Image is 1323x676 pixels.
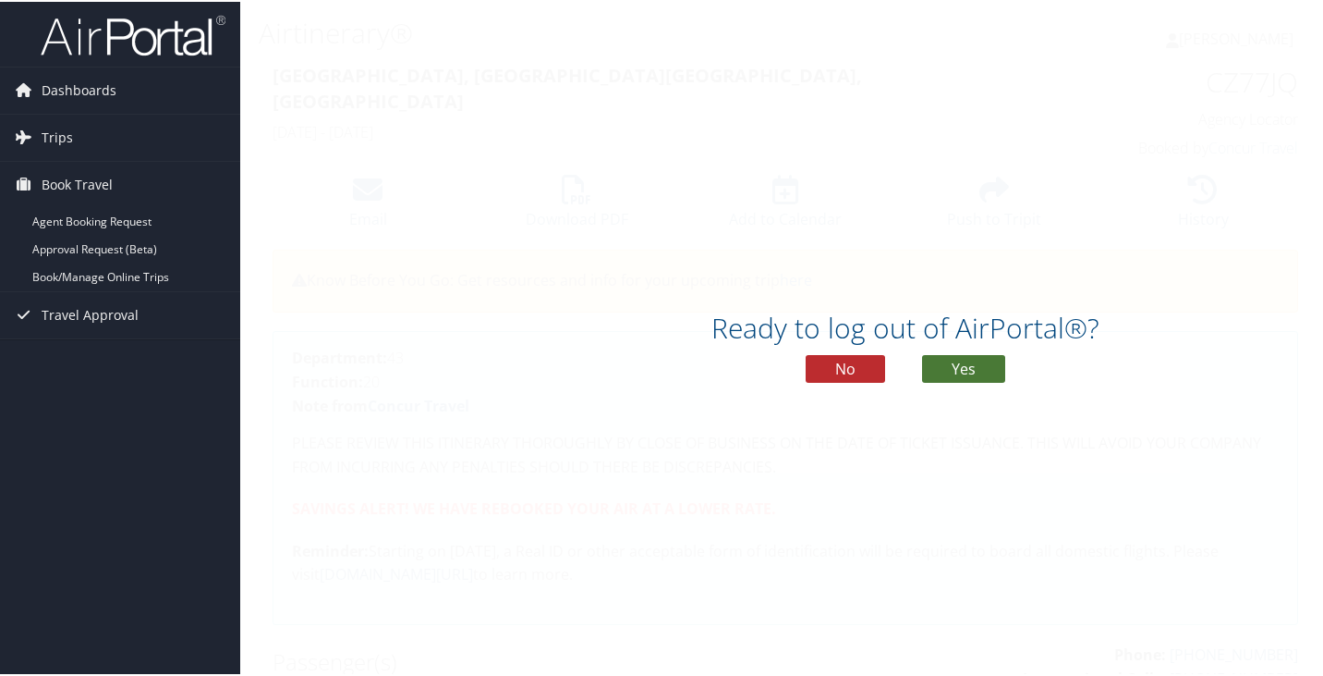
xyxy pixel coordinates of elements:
button: Yes [922,353,1005,381]
span: Book Travel [42,160,113,206]
button: No [806,353,885,381]
span: Dashboards [42,66,116,112]
img: airportal-logo.png [41,12,225,55]
span: Travel Approval [42,290,139,337]
span: Trips [42,113,73,159]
